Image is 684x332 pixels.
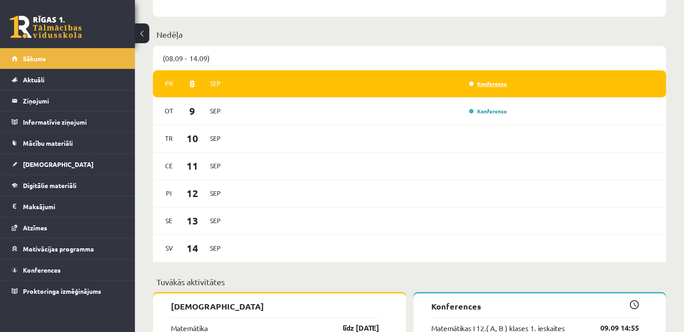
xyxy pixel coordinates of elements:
[469,80,507,87] a: Konference
[179,213,206,228] span: 13
[206,241,225,255] span: Sep
[12,217,124,238] a: Atzīmes
[23,224,47,232] span: Atzīmes
[153,46,666,70] div: (08.09 - 14.09)
[206,214,225,228] span: Sep
[179,158,206,173] span: 11
[171,300,379,312] p: [DEMOGRAPHIC_DATA]
[206,104,225,118] span: Sep
[12,175,124,196] a: Digitālie materiāli
[23,287,101,295] span: Proktoringa izmēģinājums
[23,181,76,189] span: Digitālie materiāli
[12,90,124,111] a: Ziņojumi
[12,281,124,301] a: Proktoringa izmēģinājums
[12,133,124,153] a: Mācību materiāli
[23,196,124,217] legend: Maksājumi
[179,103,206,118] span: 9
[179,241,206,256] span: 14
[23,76,45,84] span: Aktuāli
[206,159,225,173] span: Sep
[12,69,124,90] a: Aktuāli
[12,260,124,280] a: Konferences
[156,276,662,288] p: Tuvākās aktivitātes
[160,76,179,90] span: Pr
[431,300,639,312] p: Konferences
[12,196,124,217] a: Maksājumi
[160,186,179,200] span: Pi
[23,90,124,111] legend: Ziņojumi
[179,186,206,201] span: 12
[469,108,507,115] a: Konference
[12,112,124,132] a: Informatīvie ziņojumi
[206,131,225,145] span: Sep
[23,160,94,168] span: [DEMOGRAPHIC_DATA]
[160,241,179,255] span: Sv
[206,186,225,200] span: Sep
[23,139,73,147] span: Mācību materiāli
[23,245,94,253] span: Motivācijas programma
[10,16,82,38] a: Rīgas 1. Tālmācības vidusskola
[179,76,206,91] span: 8
[12,48,124,69] a: Sākums
[206,76,225,90] span: Sep
[179,131,206,146] span: 10
[160,214,179,228] span: Se
[160,104,179,118] span: Ot
[23,112,124,132] legend: Informatīvie ziņojumi
[160,159,179,173] span: Ce
[12,154,124,175] a: [DEMOGRAPHIC_DATA]
[156,28,662,40] p: Nedēļa
[23,266,61,274] span: Konferences
[23,54,46,63] span: Sākums
[12,238,124,259] a: Motivācijas programma
[160,131,179,145] span: Tr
